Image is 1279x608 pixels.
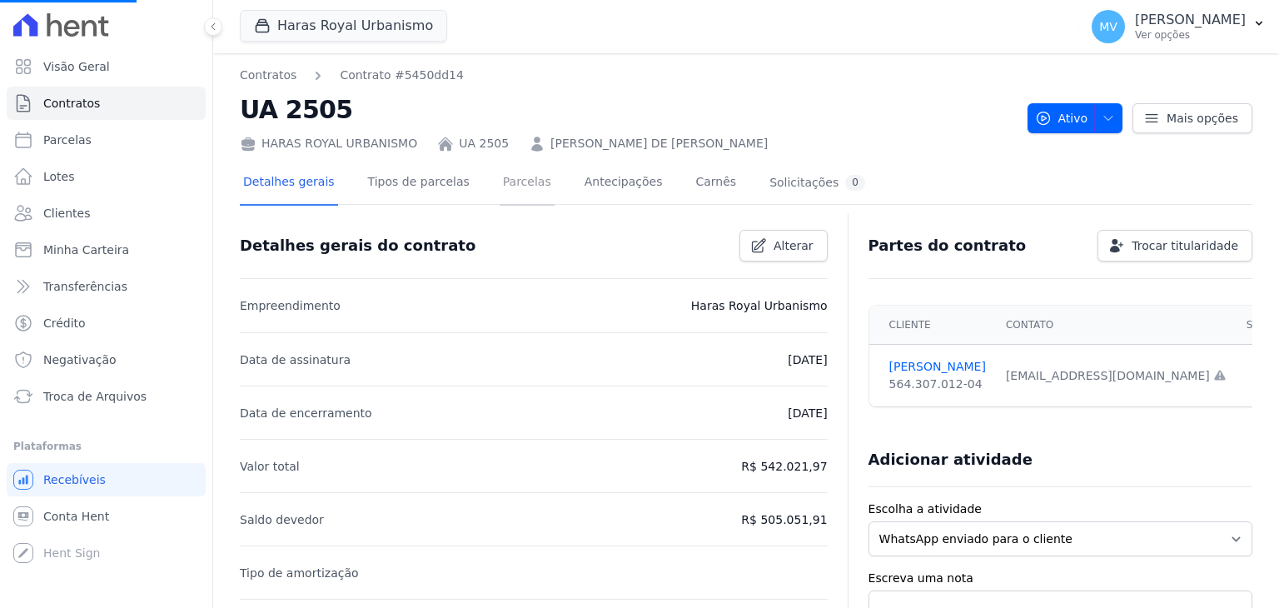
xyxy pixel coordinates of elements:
[1132,103,1252,133] a: Mais opções
[340,67,464,84] a: Contrato #5450dd14
[240,456,300,476] p: Valor total
[240,350,351,370] p: Data de assinatura
[240,563,359,583] p: Tipo de amortização
[240,510,324,530] p: Saldo devedor
[550,135,768,152] a: [PERSON_NAME] DE [PERSON_NAME]
[868,236,1027,256] h3: Partes do contrato
[43,508,109,525] span: Conta Hent
[691,296,828,316] p: Haras Royal Urbanismo
[240,67,1014,84] nav: Breadcrumb
[868,501,1252,518] label: Escolha a atividade
[868,450,1033,470] h3: Adicionar atividade
[7,233,206,267] a: Minha Carteira
[889,376,986,393] div: 564.307.012-04
[7,87,206,120] a: Contratos
[43,95,100,112] span: Contratos
[7,160,206,193] a: Lotes
[43,58,110,75] span: Visão Geral
[845,175,865,191] div: 0
[7,500,206,533] a: Conta Hent
[43,315,86,331] span: Crédito
[1028,103,1123,133] button: Ativo
[7,50,206,83] a: Visão Geral
[692,162,739,206] a: Carnês
[240,236,475,256] h3: Detalhes gerais do contrato
[741,456,827,476] p: R$ 542.021,97
[788,350,827,370] p: [DATE]
[869,306,996,345] th: Cliente
[1006,367,1227,385] div: [EMAIL_ADDRESS][DOMAIN_NAME]
[459,135,509,152] a: UA 2505
[240,10,447,42] button: Haras Royal Urbanismo
[500,162,555,206] a: Parcelas
[43,471,106,488] span: Recebíveis
[43,351,117,368] span: Negativação
[996,306,1237,345] th: Contato
[739,230,828,262] a: Alterar
[43,278,127,295] span: Transferências
[240,296,341,316] p: Empreendimento
[1035,103,1088,133] span: Ativo
[766,162,868,206] a: Solicitações0
[43,168,75,185] span: Lotes
[7,197,206,230] a: Clientes
[1132,237,1238,254] span: Trocar titularidade
[1135,28,1246,42] p: Ver opções
[7,306,206,340] a: Crédito
[7,343,206,376] a: Negativação
[43,205,90,222] span: Clientes
[240,67,296,84] a: Contratos
[240,162,338,206] a: Detalhes gerais
[240,135,417,152] div: HARAS ROYAL URBANISMO
[240,403,372,423] p: Data de encerramento
[868,570,1252,587] label: Escreva uma nota
[240,91,1014,128] h2: UA 2505
[889,358,986,376] a: [PERSON_NAME]
[13,436,199,456] div: Plataformas
[7,380,206,413] a: Troca de Arquivos
[1099,21,1117,32] span: MV
[7,123,206,157] a: Parcelas
[43,132,92,148] span: Parcelas
[1135,12,1246,28] p: [PERSON_NAME]
[741,510,827,530] p: R$ 505.051,91
[365,162,473,206] a: Tipos de parcelas
[240,67,464,84] nav: Breadcrumb
[1097,230,1252,262] a: Trocar titularidade
[581,162,666,206] a: Antecipações
[774,237,814,254] span: Alterar
[43,388,147,405] span: Troca de Arquivos
[43,242,129,258] span: Minha Carteira
[1078,3,1279,50] button: MV [PERSON_NAME] Ver opções
[7,463,206,496] a: Recebíveis
[769,175,865,191] div: Solicitações
[7,270,206,303] a: Transferências
[788,403,827,423] p: [DATE]
[1167,110,1238,127] span: Mais opções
